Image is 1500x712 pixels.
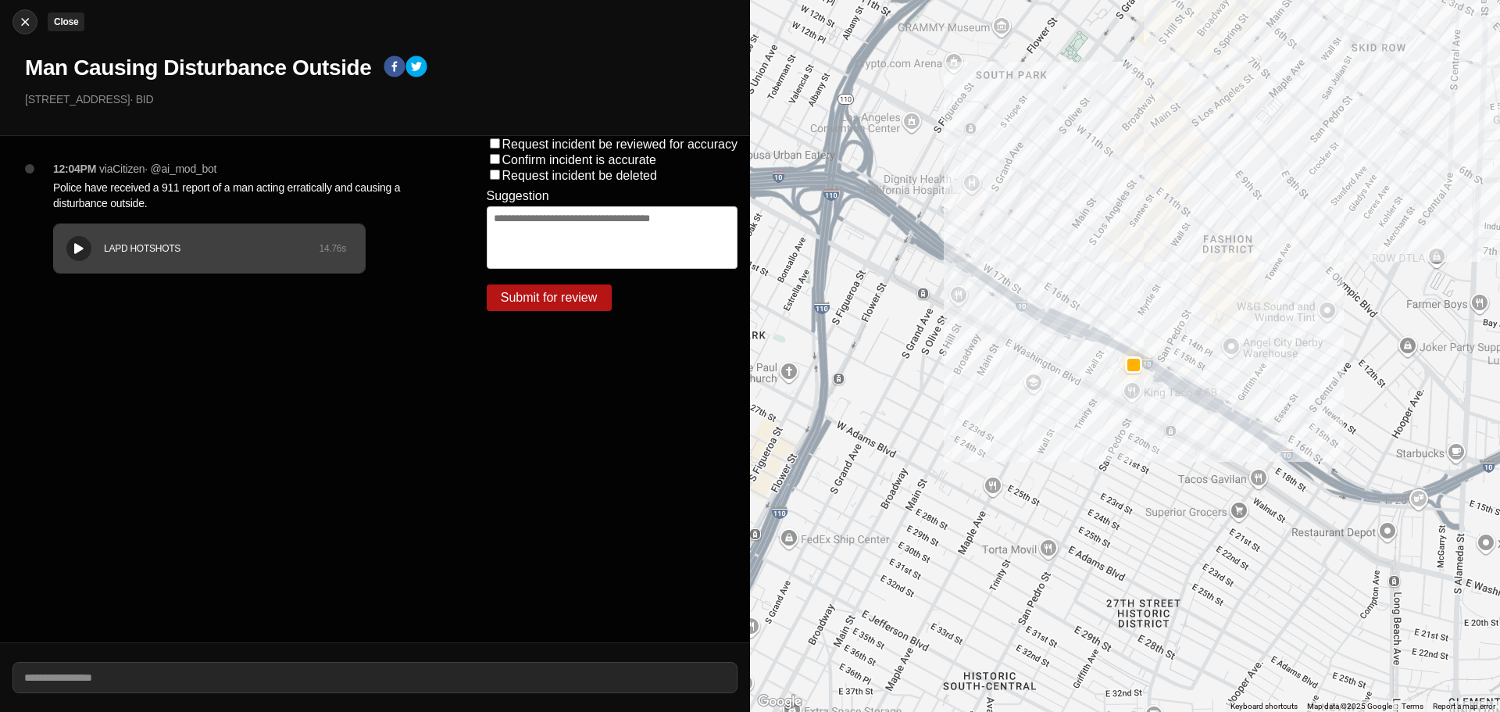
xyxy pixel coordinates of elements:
button: facebook [384,55,405,81]
label: Request incident be deleted [502,169,657,182]
label: Confirm incident is accurate [502,153,656,166]
p: [STREET_ADDRESS] · BID [25,91,737,107]
div: LAPD HOTSHOTS [104,242,319,255]
p: 12:04PM [53,161,96,177]
a: Terms (opens in new tab) [1402,702,1423,710]
small: Close [54,16,78,27]
img: Google [754,692,805,712]
p: via Citizen · @ ai_mod_bot [99,161,216,177]
button: twitter [405,55,427,81]
p: Police have received a 911 report of a man acting erratically and causing a disturbance outside. [53,180,424,211]
div: 14.76 s [319,242,346,255]
button: Keyboard shortcuts [1230,701,1298,712]
button: Submit for review [487,284,612,311]
label: Suggestion [487,189,549,203]
a: Report a map error [1433,702,1495,710]
img: cancel [17,14,33,30]
a: Open this area in Google Maps (opens a new window) [754,692,805,712]
h1: Man Causing Disturbance Outside [25,54,371,82]
button: cancelClose [12,9,37,34]
label: Request incident be reviewed for accuracy [502,138,738,151]
span: Map data ©2025 Google [1307,702,1392,710]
